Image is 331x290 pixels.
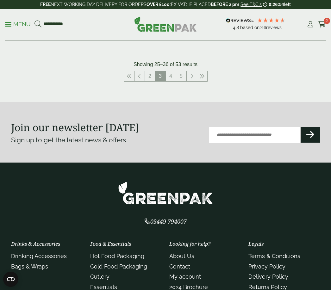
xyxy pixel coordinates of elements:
p: Menu [5,21,31,28]
img: GreenPak Supplies [134,16,197,32]
a: Bags & Wraps [11,263,48,270]
a: 0 [318,20,326,29]
div: 4.79 Stars [257,17,285,23]
i: My Account [306,21,314,28]
a: Contact [169,263,190,270]
a: Cold Food Packaging [90,263,147,270]
a: 2 [145,71,155,81]
img: GreenPak Supplies [118,182,213,205]
span: 0 [324,18,330,24]
a: Privacy Policy [248,263,285,270]
a: Drinking Accessories [11,253,67,259]
img: REVIEWS.io [226,18,253,23]
a: 4 [166,71,176,81]
a: 03449 794007 [145,219,187,225]
a: See T&C's [240,2,262,7]
span: left [284,2,291,7]
strong: FREE [40,2,51,7]
button: Open CMP widget [3,272,18,287]
span: Based on [240,25,259,30]
a: Menu [5,21,31,27]
a: My account [169,273,201,280]
strong: Join our newsletter [DATE] [11,120,139,134]
a: Delivery Policy [248,273,288,280]
span: 0:26:54 [269,2,284,7]
i: Cart [318,21,326,28]
span: 4.8 [233,25,240,30]
p: Showing 25–36 of 53 results [134,61,197,68]
p: Sign up to get the latest news & offers [11,135,150,145]
span: 216 [259,25,266,30]
a: Hot Food Packaging [90,253,144,259]
strong: BEFORE 2 pm [211,2,239,7]
a: Cutlery [90,273,109,280]
strong: OVER £100 [147,2,170,7]
a: 5 [176,71,186,81]
a: About Us [169,253,194,259]
span: reviews [266,25,282,30]
span: 3 [155,71,165,81]
a: Terms & Conditions [248,253,300,259]
span: 03449 794007 [145,218,187,225]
